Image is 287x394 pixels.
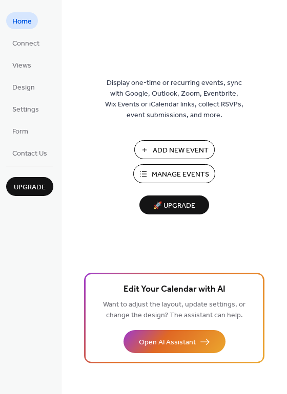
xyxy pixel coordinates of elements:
[6,56,37,73] a: Views
[14,182,46,193] span: Upgrade
[12,16,32,27] span: Home
[6,12,38,29] a: Home
[6,34,46,51] a: Connect
[103,298,245,322] span: Want to adjust the layout, update settings, or change the design? The assistant can help.
[6,177,53,196] button: Upgrade
[139,195,209,214] button: 🚀 Upgrade
[12,38,39,49] span: Connect
[146,199,203,213] span: 🚀 Upgrade
[12,148,47,159] span: Contact Us
[139,337,196,348] span: Open AI Assistant
[12,126,28,137] span: Form
[6,100,45,117] a: Settings
[153,145,209,156] span: Add New Event
[12,60,31,71] span: Views
[12,104,39,115] span: Settings
[124,330,225,353] button: Open AI Assistant
[6,78,41,95] a: Design
[12,82,35,93] span: Design
[105,78,243,121] span: Display one-time or recurring events, sync with Google, Outlook, Zoom, Eventbrite, Wix Events or ...
[133,164,215,183] button: Manage Events
[152,169,209,180] span: Manage Events
[6,144,53,161] a: Contact Us
[124,282,225,297] span: Edit Your Calendar with AI
[6,122,34,139] a: Form
[134,140,215,159] button: Add New Event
